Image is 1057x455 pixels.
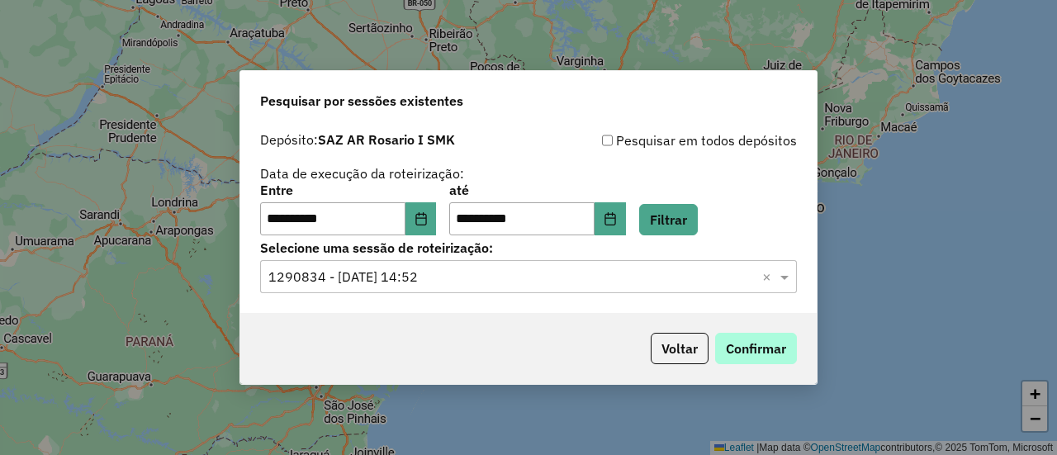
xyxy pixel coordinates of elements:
span: Pesquisar por sessões existentes [260,91,463,111]
label: Data de execução da roteirização: [260,164,464,183]
label: até [449,180,625,200]
label: Depósito: [260,130,455,149]
label: Entre [260,180,436,200]
button: Filtrar [639,204,698,235]
button: Voltar [651,333,709,364]
div: Pesquisar em todos depósitos [528,130,797,150]
label: Selecione uma sessão de roteirização: [260,238,797,258]
button: Confirmar [715,333,797,364]
strong: SAZ AR Rosario I SMK [318,131,455,148]
button: Choose Date [595,202,626,235]
button: Choose Date [405,202,437,235]
span: Clear all [762,267,776,287]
